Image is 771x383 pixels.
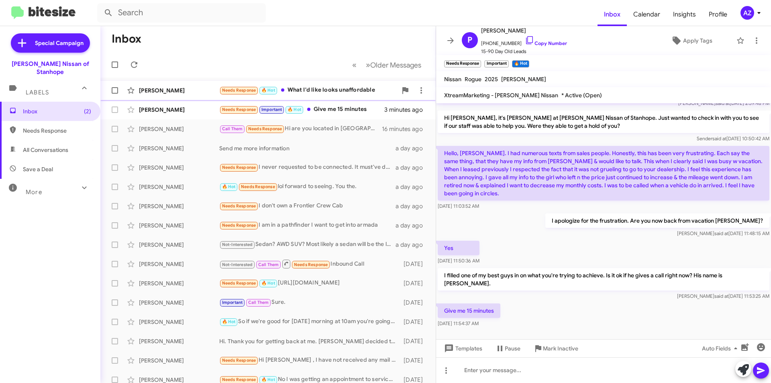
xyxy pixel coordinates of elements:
[525,40,567,46] a: Copy Number
[222,165,256,170] span: Needs Response
[222,107,256,112] span: Needs Response
[400,299,429,307] div: [DATE]
[489,341,527,356] button: Pause
[219,201,396,211] div: I don't own a Frontier Crew Cab
[481,47,567,55] span: 15-90 Day Old Leads
[219,337,400,345] div: Hi. Thank you for getting back at me. [PERSON_NAME] decided to go with a different car. Thank you...
[139,221,219,229] div: [PERSON_NAME]
[261,107,282,112] span: Important
[527,341,585,356] button: Mark Inactive
[294,262,328,267] span: Needs Response
[219,163,396,172] div: I never requested to be connected. It must've done it automatically
[139,260,219,268] div: [PERSON_NAME]
[219,279,400,288] div: [URL][DOMAIN_NAME]
[714,293,728,299] span: said at
[222,223,256,228] span: Needs Response
[219,182,396,191] div: lol forward to seeing. You the.
[396,221,429,229] div: a day ago
[361,57,426,73] button: Next
[222,262,253,267] span: Not-Interested
[677,230,769,236] span: [PERSON_NAME] [DATE] 11:48:15 AM
[400,318,429,326] div: [DATE]
[382,125,429,133] div: 16 minutes ago
[222,300,243,305] span: Important
[650,33,732,48] button: Apply Tags
[139,164,219,172] div: [PERSON_NAME]
[248,126,282,131] span: Needs Response
[261,88,275,93] span: 🔥 Hot
[139,125,219,133] div: [PERSON_NAME]
[702,3,734,26] a: Profile
[400,279,429,287] div: [DATE]
[222,242,253,247] span: Not-Interested
[219,317,400,326] div: So if we're good for [DATE] morning at 10am you're going to be working with my sales pro [PERSON_...
[139,337,219,345] div: [PERSON_NAME]
[23,127,91,135] span: Needs Response
[543,341,578,356] span: Mark Inactive
[467,34,472,47] span: P
[139,202,219,210] div: [PERSON_NAME]
[35,39,84,47] span: Special Campaign
[139,86,219,94] div: [PERSON_NAME]
[712,135,726,141] span: said at
[366,60,370,70] span: »
[219,124,382,133] div: Hi are you located in [GEOGRAPHIC_DATA]?
[702,341,740,356] span: Auto Fields
[241,184,275,189] span: Needs Response
[400,260,429,268] div: [DATE]
[667,3,702,26] a: Insights
[396,241,429,249] div: a day ago
[112,33,141,45] h1: Inbox
[23,146,68,154] span: All Conversations
[261,377,275,382] span: 🔥 Hot
[222,281,256,286] span: Needs Response
[139,299,219,307] div: [PERSON_NAME]
[627,3,667,26] a: Calendar
[219,221,396,230] div: I am in a pathfinder I want to get into armada
[139,241,219,249] div: [PERSON_NAME]
[23,107,91,115] span: Inbox
[370,61,421,70] span: Older Messages
[714,230,728,236] span: said at
[139,144,219,152] div: [PERSON_NAME]
[288,107,301,112] span: 🔥 Hot
[465,76,481,83] span: Rogue
[222,358,256,363] span: Needs Response
[734,6,762,20] button: AZ
[438,320,479,326] span: [DATE] 11:54:37 AM
[219,86,397,95] div: What I'd like looks unaffordable
[740,6,754,20] div: AZ
[512,60,529,68] small: 🔥 Hot
[139,106,219,114] div: [PERSON_NAME]
[436,341,489,356] button: Templates
[11,33,90,53] a: Special Campaign
[384,106,429,114] div: 3 minutes ago
[481,35,567,47] span: [PHONE_NUMBER]
[400,356,429,365] div: [DATE]
[347,57,361,73] button: Previous
[396,144,429,152] div: a day ago
[139,356,219,365] div: [PERSON_NAME]
[444,76,461,83] span: Nissan
[561,92,602,99] span: * Active (Open)
[484,60,508,68] small: Important
[139,318,219,326] div: [PERSON_NAME]
[481,26,567,35] span: [PERSON_NAME]
[683,33,712,48] span: Apply Tags
[219,105,384,114] div: Give me 15 minutes
[438,303,500,318] p: Give me 15 minutes
[598,3,627,26] a: Inbox
[438,241,479,255] p: Yes
[396,164,429,172] div: a day ago
[677,293,769,299] span: [PERSON_NAME] [DATE] 11:53:25 AM
[396,183,429,191] div: a day ago
[348,57,426,73] nav: Page navigation example
[222,377,256,382] span: Needs Response
[438,268,769,291] p: I filled one of my best guys in on what you're trying to achieve. Is it ok if he gives a call rig...
[438,258,479,264] span: [DATE] 11:50:36 AM
[84,107,91,115] span: (2)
